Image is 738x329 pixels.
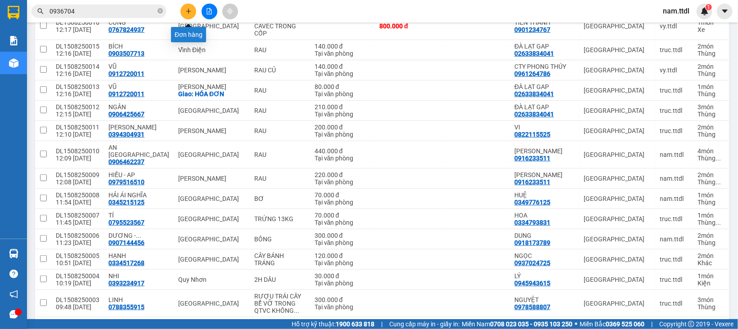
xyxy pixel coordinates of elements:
div: Tại văn phòng [315,155,371,162]
div: NGUYỆT [514,296,575,303]
button: aim [222,4,238,19]
div: RAU [254,46,306,53]
div: HỒ GIA [514,171,575,178]
span: message [9,310,18,319]
div: 12:08 [DATE] [56,178,99,186]
img: icon-new-feature [701,7,709,15]
div: [GEOGRAPHIC_DATA] [584,127,651,134]
div: Tại văn phòng [315,219,371,226]
div: 300.000 đ [315,296,371,303]
span: aim [227,8,233,14]
div: Thùng [697,131,724,138]
div: DL1508250006 [56,232,99,239]
div: VI [514,124,575,131]
div: 30.000 đ [315,272,371,280]
div: 200.000 đ [315,124,371,131]
div: 0334793831 [514,219,550,226]
span: close-circle [157,8,163,13]
div: DL1508250003 [56,296,99,303]
div: Tại văn phòng [315,239,371,246]
div: 11:54 [DATE] [56,199,99,206]
span: plus [185,8,192,14]
div: Quy Nhơn [178,276,245,283]
div: 2 món [697,43,724,50]
div: 0795523567 [108,219,144,226]
div: 0345215125 [108,199,144,206]
div: vy.ttdl [660,67,688,74]
div: BÔNG [254,236,306,243]
div: 12:10 [DATE] [56,131,99,138]
div: 0916233511 [514,155,550,162]
div: LINH [108,296,169,303]
div: 0916233511 [514,178,550,186]
div: 0822115525 [514,131,550,138]
span: ... [715,219,721,226]
div: [GEOGRAPHIC_DATA] [584,107,651,114]
div: [GEOGRAPHIC_DATA] [178,236,245,243]
div: 1 món [697,272,724,280]
div: 10:19 [DATE] [56,280,99,287]
div: HỒ GIA [514,147,575,155]
img: solution-icon [9,36,18,45]
img: logo-vxr [8,6,19,19]
div: DL1508250009 [56,171,99,178]
div: 0978588807 [514,303,550,311]
div: BÍCH [108,43,169,50]
div: [GEOGRAPHIC_DATA] [178,256,245,263]
span: nam.ttdl [656,5,697,17]
div: DƯƠNG - 0904404245 [108,232,169,239]
div: VŨ [108,63,169,70]
div: 12:16 [DATE] [56,50,99,57]
div: 2 món [697,63,724,70]
div: 2 món [697,124,724,131]
div: [GEOGRAPHIC_DATA] [584,175,651,182]
div: DL1508250005 [56,252,99,259]
div: Tại văn phòng [315,303,371,311]
div: LÝ [514,272,575,280]
div: Kiện [697,280,724,287]
div: RAU [254,175,306,182]
div: Tại văn phòng [315,70,371,77]
button: plus [180,4,196,19]
div: [GEOGRAPHIC_DATA] [584,151,651,158]
div: 2 món [697,232,724,239]
img: warehouse-icon [9,249,18,258]
div: 0906425667 [108,111,144,118]
div: NHI [108,272,169,280]
div: [GEOGRAPHIC_DATA] [584,22,651,30]
div: DL1508250010 [56,147,99,155]
div: DL1508250004 [56,272,99,280]
div: DL1508250014 [56,63,99,70]
div: VŨ [108,83,169,90]
div: truc.ttdl [660,256,688,263]
button: caret-down [717,4,733,19]
div: Khác [697,259,724,267]
strong: 1900 633 818 [336,320,374,328]
input: Tìm tên, số ĐT hoặc mã đơn [49,6,156,16]
li: VP [GEOGRAPHIC_DATA] [4,38,62,68]
div: [GEOGRAPHIC_DATA] [584,215,651,222]
div: 0906462237 [108,158,144,165]
div: DL1508250013 [56,83,99,90]
div: HOA [514,212,575,219]
div: 0767824937 [108,26,144,33]
span: | [381,319,382,329]
div: truc.ttdl [660,300,688,307]
div: Thùng [697,50,724,57]
div: TRỨNG 13KG [254,215,306,222]
strong: 0708 023 035 - 0935 103 250 [490,320,572,328]
div: 0349776125 [514,199,550,206]
div: 800.000 đ [379,22,438,30]
div: truc.ttdl [660,276,688,283]
div: 0979516510 [108,178,144,186]
div: 140.000 đ [315,63,371,70]
div: 0394304931 [108,131,144,138]
div: 80.000 đ [315,83,371,90]
div: 3 món [697,103,724,111]
div: Thùng [697,303,724,311]
div: HIẾU - AP [108,171,169,178]
div: AN PHÚ FARM [108,144,169,158]
span: question-circle [9,270,18,278]
div: HUỆ [514,191,575,199]
div: 0903507713 [108,50,144,57]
